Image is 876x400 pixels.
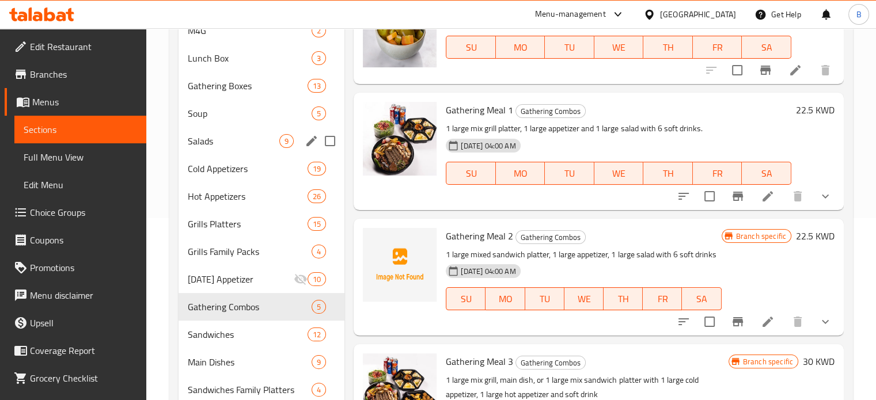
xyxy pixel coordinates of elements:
span: TH [648,39,688,56]
a: Edit menu item [788,63,802,77]
span: SU [451,291,481,307]
div: Gathering Combos5 [179,293,345,321]
a: Sections [14,116,146,143]
span: [DATE] Appetizer [188,272,294,286]
div: Menu-management [535,7,606,21]
div: items [312,51,326,65]
span: Coverage Report [30,344,137,357]
span: 10 [308,274,325,285]
a: Full Menu View [14,143,146,171]
svg: Show Choices [818,315,832,329]
span: Select to update [697,310,722,334]
span: Select to update [725,58,749,82]
span: Branches [30,67,137,81]
span: Branch specific [738,356,798,367]
button: WE [564,287,604,310]
span: WE [569,291,599,307]
span: Sections [24,123,137,136]
p: 1 large mix grill platter, 1 large appetizer and 1 large salad with 6 soft drinks. [446,121,791,136]
a: Choice Groups [5,199,146,226]
span: FR [697,39,738,56]
span: Cold Appetizers [188,162,308,176]
span: Soup [188,106,312,120]
span: Sandwiches Family Platters [188,383,312,397]
span: MO [490,291,520,307]
span: Gathering Meal 3 [446,353,513,370]
span: 19 [308,163,325,174]
button: sort-choices [670,182,697,210]
span: SA [746,39,787,56]
span: FR [647,291,677,307]
a: Branches [5,60,146,88]
span: Sandwiches [188,327,308,341]
div: M4G2 [179,17,345,44]
div: items [312,355,326,369]
span: Gathering Boxes [188,79,308,93]
span: Gathering Combos [188,300,312,314]
span: MO [500,165,541,182]
button: Branch-specific-item [752,56,779,84]
span: SA [687,291,716,307]
span: M4G [188,24,312,37]
span: 4 [312,246,325,257]
button: show more [811,182,839,210]
a: Coupons [5,226,146,254]
span: SU [451,165,491,182]
div: Grills Family Packs4 [179,238,345,265]
span: Select to update [697,184,722,208]
div: Gathering Boxes13 [179,72,345,100]
span: Branch specific [731,231,791,242]
span: Gathering Combos [516,231,585,244]
div: Lunch Box [188,51,312,65]
span: MO [500,39,541,56]
button: TH [604,287,643,310]
button: SU [446,36,495,59]
div: items [279,134,294,148]
img: Gathering Meal 2 [363,228,437,302]
span: Menu disclaimer [30,288,137,302]
div: items [308,79,326,93]
svg: Show Choices [818,189,832,203]
span: [DATE] 04:00 AM [456,140,520,151]
span: SA [746,165,787,182]
a: Coverage Report [5,337,146,364]
div: Cold Appetizers19 [179,155,345,182]
button: SU [446,162,495,185]
div: Main Dishes9 [179,348,345,376]
button: FR [693,36,742,59]
span: Gathering Meal 1 [446,101,513,119]
div: Grills Family Packs [188,245,312,258]
span: Gathering Combos [516,105,585,118]
span: Coupons [30,233,137,247]
button: TH [643,162,693,185]
span: 2 [312,25,325,36]
div: Gathering Combos [515,356,586,369]
a: Edit menu item [761,315,775,329]
div: Sandwiches12 [179,321,345,348]
span: [DATE] 04:00 AM [456,266,520,277]
span: Gathering Combos [516,356,585,369]
button: delete [811,56,839,84]
button: delete [784,308,811,336]
button: MO [486,287,525,310]
div: items [308,189,326,203]
button: MO [496,36,545,59]
a: Edit Menu [14,171,146,199]
span: TU [530,291,560,307]
div: Lunch Box3 [179,44,345,72]
button: TU [545,162,594,185]
span: WE [599,39,639,56]
button: Branch-specific-item [724,308,752,336]
div: Salads9edit [179,127,345,155]
button: edit [303,132,320,150]
span: 9 [312,357,325,368]
span: 12 [308,329,325,340]
span: Main Dishes [188,355,312,369]
button: Branch-specific-item [724,182,752,210]
div: items [308,272,326,286]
